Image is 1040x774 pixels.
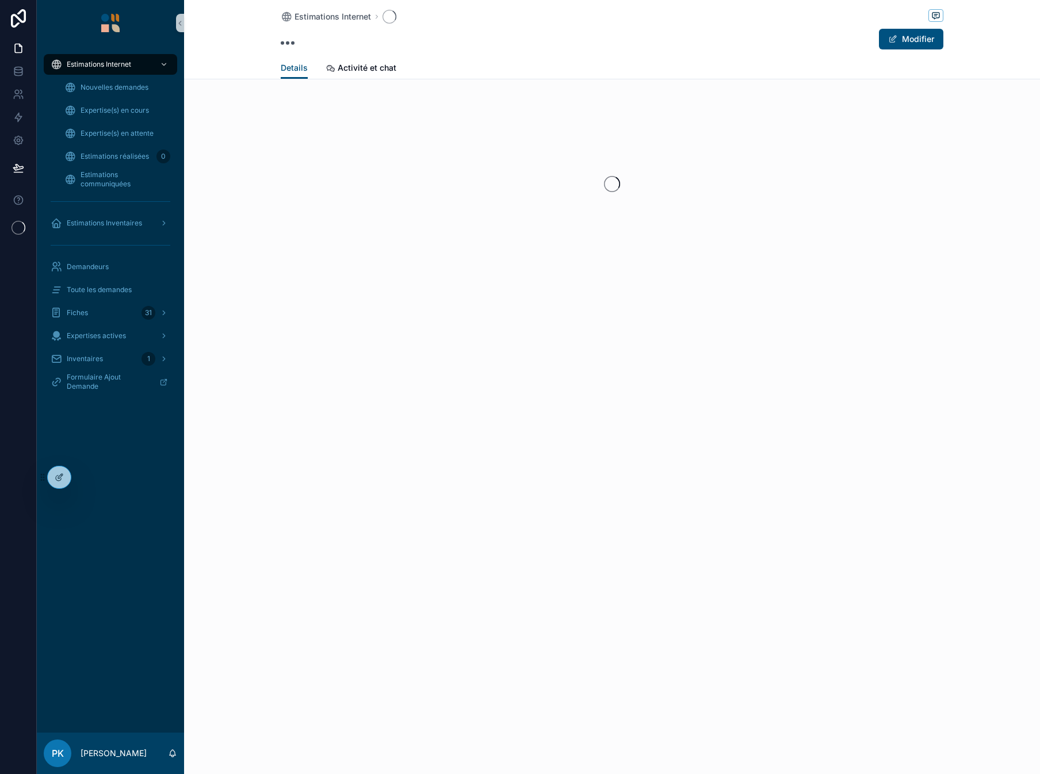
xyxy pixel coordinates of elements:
[81,170,166,189] span: Estimations communiquées
[58,169,177,190] a: Estimations communiquées
[81,152,149,161] span: Estimations réalisées
[67,60,131,69] span: Estimations Internet
[44,256,177,277] a: Demandeurs
[338,62,396,74] span: Activité et chat
[58,77,177,98] a: Nouvelles demandes
[67,308,88,317] span: Fiches
[67,331,126,340] span: Expertises actives
[44,371,177,392] a: Formulaire Ajout Demande
[44,279,177,300] a: Toute les demandes
[142,352,155,366] div: 1
[44,348,177,369] a: Inventaires1
[44,213,177,233] a: Estimations Inventaires
[101,14,120,32] img: App logo
[156,150,170,163] div: 0
[326,58,396,81] a: Activité et chat
[58,146,177,167] a: Estimations réalisées0
[37,46,184,407] div: scrollable content
[52,746,64,760] span: PK
[81,83,148,92] span: Nouvelles demandes
[67,354,103,363] span: Inventaires
[142,306,155,320] div: 31
[281,62,308,74] span: Details
[44,325,177,346] a: Expertises actives
[58,100,177,121] a: Expertise(s) en cours
[281,58,308,79] a: Details
[44,302,177,323] a: Fiches31
[67,373,150,391] span: Formulaire Ajout Demande
[81,106,149,115] span: Expertise(s) en cours
[67,219,142,228] span: Estimations Inventaires
[58,123,177,144] a: Expertise(s) en attente
[67,262,109,271] span: Demandeurs
[81,129,154,138] span: Expertise(s) en attente
[81,748,147,759] p: [PERSON_NAME]
[44,54,177,75] a: Estimations Internet
[67,285,132,294] span: Toute les demandes
[879,29,943,49] button: Modifier
[281,11,371,22] a: Estimations Internet
[295,11,371,22] span: Estimations Internet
